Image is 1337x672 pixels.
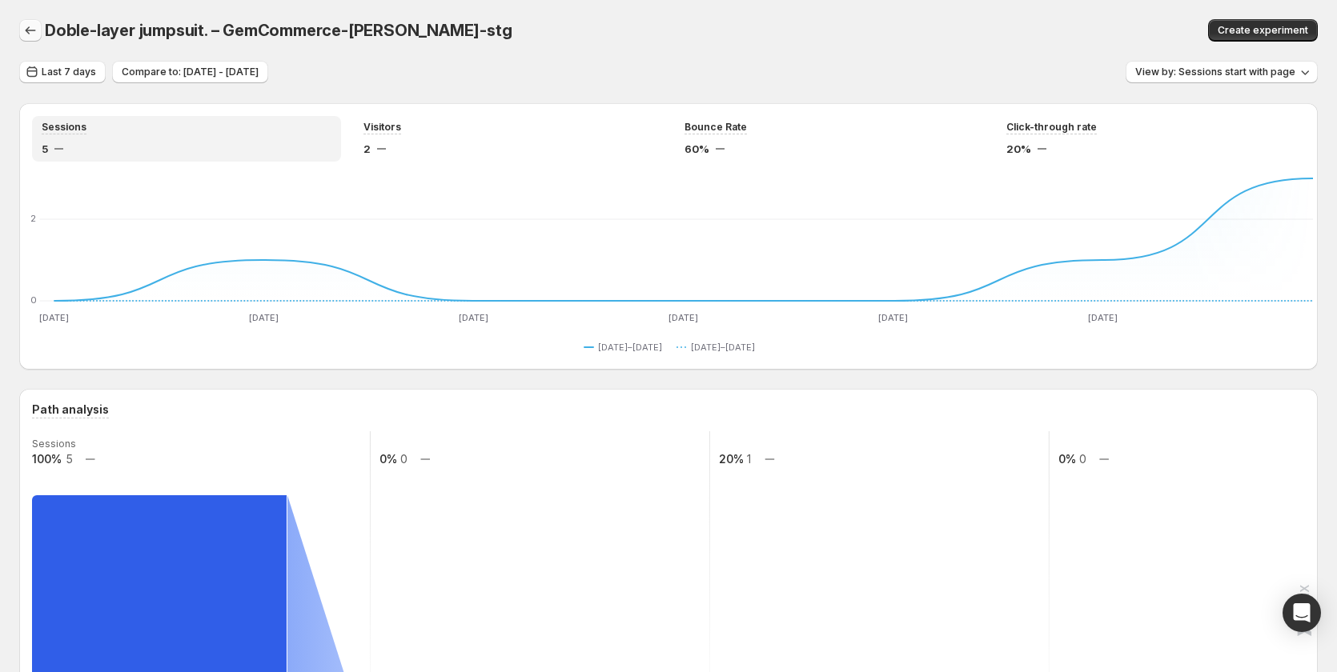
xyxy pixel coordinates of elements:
[747,452,751,466] text: 1
[598,341,662,354] span: [DATE]–[DATE]
[112,61,268,83] button: Compare to: [DATE] - [DATE]
[42,66,96,78] span: Last 7 days
[1006,121,1097,134] span: Click-through rate
[677,338,761,357] button: [DATE]–[DATE]
[1135,66,1295,78] span: View by: Sessions start with page
[39,312,69,323] text: [DATE]
[1208,19,1318,42] button: Create experiment
[30,294,37,306] text: 0
[32,402,109,418] h3: Path analysis
[685,141,709,157] span: 60%
[668,312,698,323] text: [DATE]
[19,61,106,83] button: Last 7 days
[1218,24,1308,37] span: Create experiment
[379,452,397,466] text: 0%
[30,213,36,224] text: 2
[400,452,408,466] text: 0
[459,312,488,323] text: [DATE]
[66,452,73,466] text: 5
[249,312,279,323] text: [DATE]
[1088,312,1118,323] text: [DATE]
[363,121,401,134] span: Visitors
[42,141,48,157] span: 5
[1079,452,1086,466] text: 0
[32,438,76,450] text: Sessions
[363,141,371,157] span: 2
[719,452,744,466] text: 20%
[1283,594,1321,632] div: Open Intercom Messenger
[122,66,259,78] span: Compare to: [DATE] - [DATE]
[45,21,512,40] span: Doble-layer jumpsuit. – GemCommerce-[PERSON_NAME]-stg
[878,312,908,323] text: [DATE]
[584,338,668,357] button: [DATE]–[DATE]
[42,121,86,134] span: Sessions
[1006,141,1031,157] span: 20%
[691,341,755,354] span: [DATE]–[DATE]
[1126,61,1318,83] button: View by: Sessions start with page
[1058,452,1076,466] text: 0%
[32,452,62,466] text: 100%
[685,121,747,134] span: Bounce Rate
